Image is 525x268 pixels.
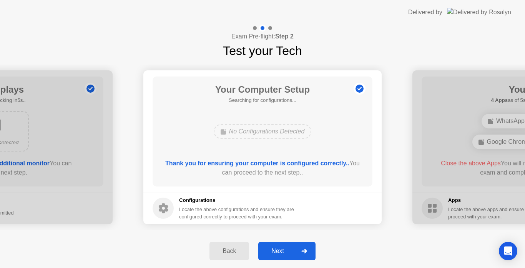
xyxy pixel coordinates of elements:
div: Back [212,248,247,255]
h5: Searching for configurations... [215,97,310,104]
div: Locate the above configurations and ensure they are configured correctly to proceed with your exam. [179,206,296,220]
div: Open Intercom Messenger [499,242,517,260]
h4: Exam Pre-flight: [231,32,294,41]
div: Next [261,248,295,255]
b: Thank you for ensuring your computer is configured correctly.. [165,160,349,166]
b: Step 2 [275,33,294,40]
button: Back [209,242,249,260]
div: Delivered by [408,8,442,17]
div: You can proceed to the next step.. [164,159,362,177]
div: No Configurations Detected [214,124,312,139]
button: Next [258,242,316,260]
h1: Test your Tech [223,42,302,60]
img: Delivered by Rosalyn [447,8,511,17]
h1: Your Computer Setup [215,83,310,97]
h5: Configurations [179,196,296,204]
